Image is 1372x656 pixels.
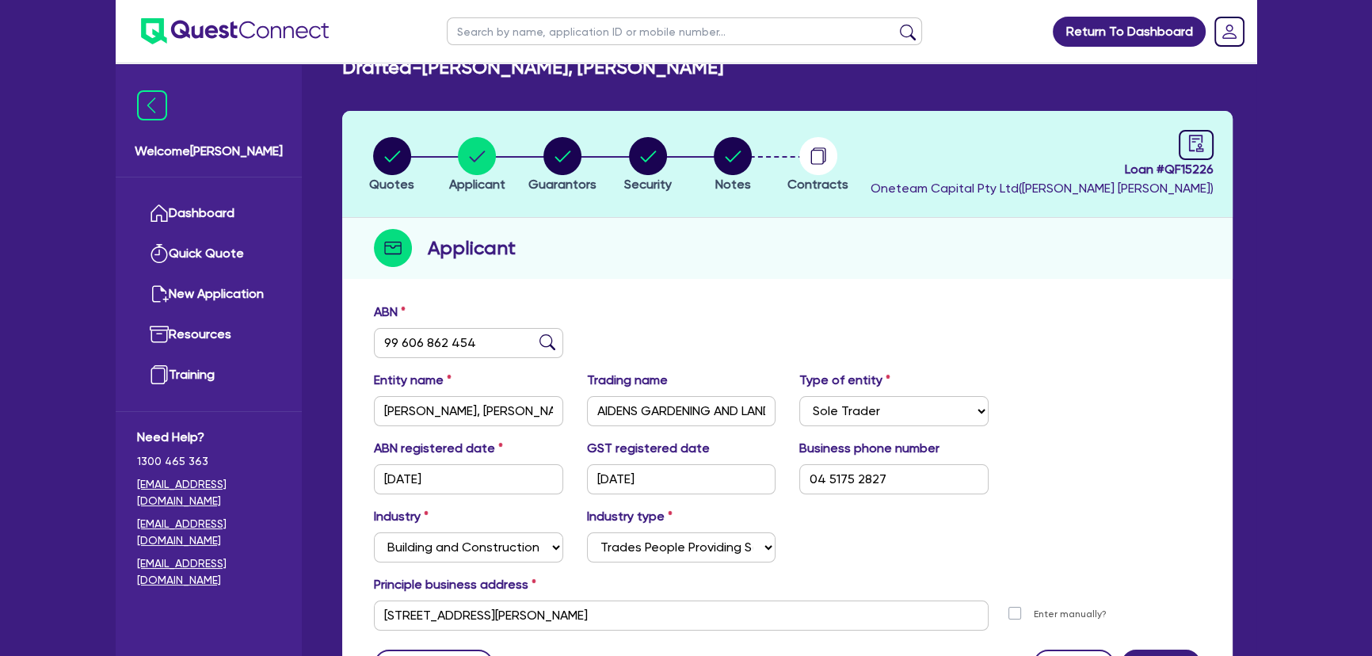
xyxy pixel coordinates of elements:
label: Principle business address [374,575,536,594]
h2: Applicant [428,234,516,262]
img: quest-connect-logo-blue [141,18,329,44]
span: Applicant [449,177,505,192]
span: Oneteam Capital Pty Ltd ( [PERSON_NAME] [PERSON_NAME] ) [871,181,1214,196]
a: Dashboard [137,193,280,234]
span: Security [624,177,672,192]
input: DD / MM / YYYY [374,464,563,494]
span: Quotes [369,177,414,192]
span: Notes [715,177,751,192]
label: Trading name [587,371,668,390]
label: Industry [374,507,429,526]
input: DD / MM / YYYY [587,464,776,494]
button: Security [623,136,673,195]
label: ABN registered date [374,439,503,458]
img: step-icon [374,229,412,267]
span: Contracts [787,177,848,192]
a: Resources [137,315,280,355]
span: audit [1187,135,1205,152]
span: Loan # QF15226 [871,160,1214,179]
button: Quotes [368,136,415,195]
label: Type of entity [799,371,890,390]
img: training [150,365,169,384]
span: Welcome [PERSON_NAME] [135,142,283,161]
input: Search by name, application ID or mobile number... [447,17,922,45]
button: Notes [713,136,753,195]
label: Entity name [374,371,452,390]
img: abn-lookup icon [539,334,555,350]
img: quick-quote [150,244,169,263]
img: resources [150,325,169,344]
label: ABN [374,303,406,322]
button: Contracts [787,136,849,195]
a: New Application [137,274,280,315]
a: [EMAIL_ADDRESS][DOMAIN_NAME] [137,476,280,509]
span: Need Help? [137,428,280,447]
label: Enter manually? [1034,607,1107,622]
button: Guarantors [528,136,597,195]
a: Dropdown toggle [1209,11,1250,52]
label: Industry type [587,507,673,526]
button: Applicant [448,136,506,195]
a: [EMAIL_ADDRESS][DOMAIN_NAME] [137,555,280,589]
a: audit [1179,130,1214,160]
img: new-application [150,284,169,303]
img: icon-menu-close [137,90,167,120]
span: 1300 465 363 [137,453,280,470]
span: Guarantors [528,177,596,192]
a: Training [137,355,280,395]
label: GST registered date [587,439,710,458]
h2: Drafted - [PERSON_NAME], [PERSON_NAME] [342,56,723,79]
a: [EMAIL_ADDRESS][DOMAIN_NAME] [137,516,280,549]
a: Quick Quote [137,234,280,274]
label: Business phone number [799,439,939,458]
a: Return To Dashboard [1053,17,1206,47]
